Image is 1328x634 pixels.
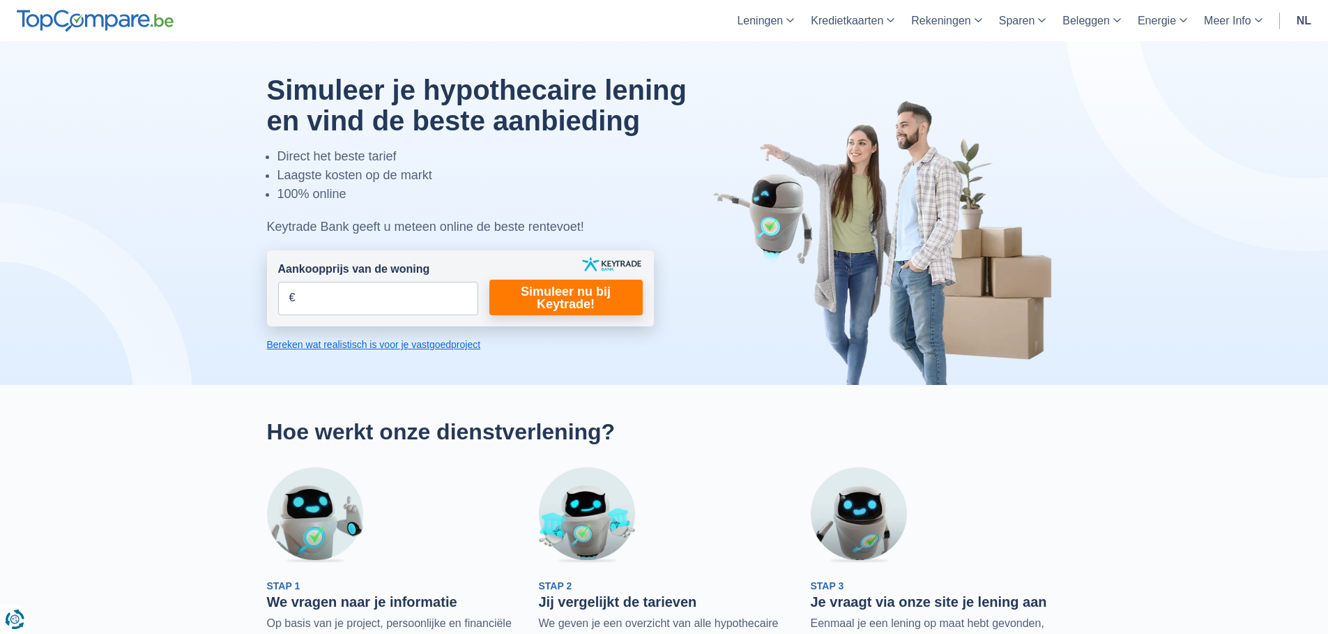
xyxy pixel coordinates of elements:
li: Laagste kosten op de markt [277,166,722,185]
span: Stap 3 [811,580,844,591]
h1: Simuleer je hypothecaire lening en vind de beste aanbieding [267,75,722,136]
label: Aankoopprijs van de woning [278,262,430,278]
img: Stap 3 [811,467,907,564]
img: Stap 2 [539,467,635,564]
span: € [289,290,296,306]
img: Stap 1 [267,467,363,564]
div: Keytrade Bank geeft u meteen online de beste rentevoet! [267,218,722,236]
img: TopCompare [17,10,174,32]
h3: Jij vergelijkt de tarieven [539,594,790,610]
img: keytrade [582,257,641,271]
h2: Hoe werkt onze dienstverlening? [267,418,1062,445]
h3: We vragen naar je informatie [267,594,518,610]
span: Stap 2 [539,580,572,591]
img: image-hero [713,99,1062,385]
h3: Je vraagt via onze site je lening aan [811,594,1062,610]
a: Bereken wat realistisch is voor je vastgoedproject [267,338,654,352]
li: 100% online [277,185,722,204]
span: Stap 1 [267,580,300,591]
a: Simuleer nu bij Keytrade! [489,280,643,315]
li: Direct het beste tarief [277,147,722,166]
